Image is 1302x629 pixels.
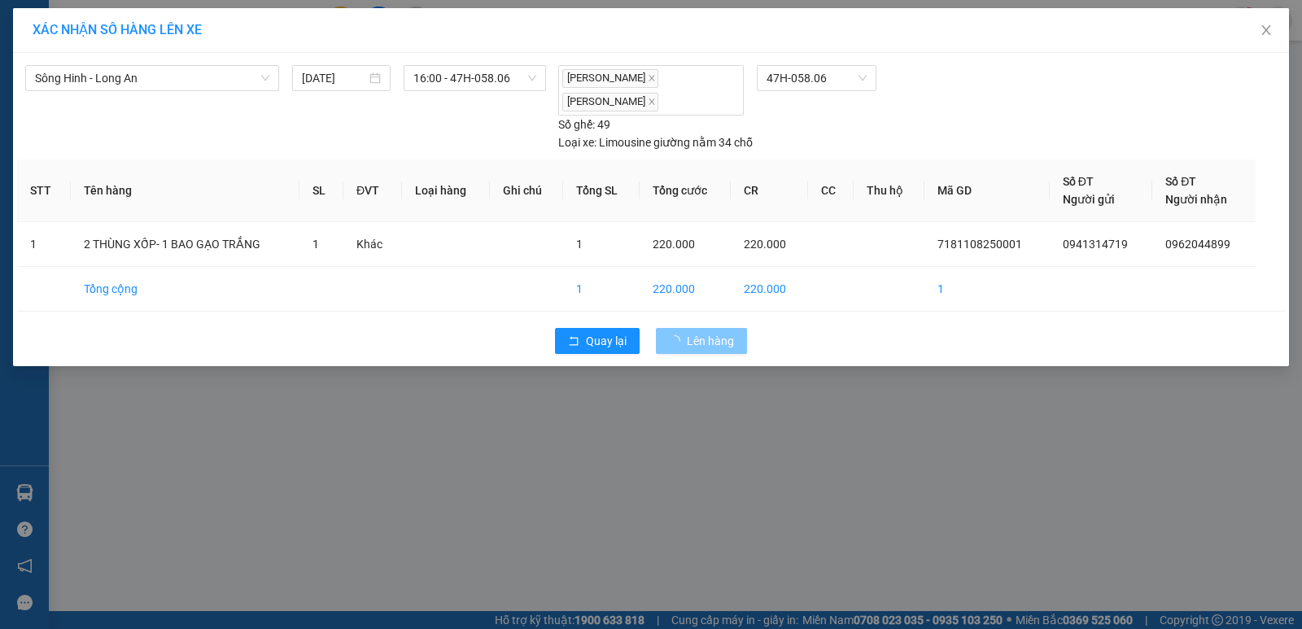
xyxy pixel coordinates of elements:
span: loading [669,335,687,347]
span: XÁC NHẬN SỐ HÀNG LÊN XE [33,22,202,37]
th: ĐVT [343,159,402,222]
span: close [648,74,656,82]
span: close [1260,24,1273,37]
span: Nhận: [139,15,178,33]
th: Thu hộ [854,159,924,222]
input: 11/08/2025 [302,69,366,87]
span: Sông Hinh - Long An [35,66,269,90]
th: Loại hàng [402,159,489,222]
th: CR [731,159,808,222]
td: Khác [343,222,402,267]
td: 1 [924,267,1050,312]
span: [PERSON_NAME] [562,93,658,111]
th: Tên hàng [71,159,299,222]
span: close [648,98,656,106]
div: VP Nông Trường 718 [14,14,128,53]
th: Ghi chú [490,159,563,222]
span: EON BD [163,76,248,104]
span: 16:00 - 47H-058.06 [413,66,536,90]
span: DĐ: [139,85,163,102]
div: Limousine giường nằm 34 chỗ [558,133,753,151]
td: 220.000 [731,267,808,312]
div: Bình Dương [139,14,253,53]
span: 1 [312,238,319,251]
th: CC [808,159,854,222]
button: rollbackQuay lại [555,328,640,354]
span: 220.000 [653,238,695,251]
span: Quay lại [586,332,627,350]
span: rollback [568,335,579,348]
td: Tổng cộng [71,267,299,312]
th: Tổng cước [640,159,731,222]
span: 1 [576,238,583,251]
td: 220.000 [640,267,731,312]
td: 2 THÙNG XỐP- 1 BAO GẠO TRẮNG [71,222,299,267]
span: 0941314719 [1063,238,1128,251]
td: 1 [17,222,71,267]
button: Close [1243,8,1289,54]
span: 47H-058.06 [767,66,867,90]
span: 220.000 [744,238,786,251]
span: Lên hàng [687,332,734,350]
span: Số ĐT [1063,175,1094,188]
span: Người gửi [1063,193,1115,206]
span: Số ghế: [558,116,595,133]
span: Loại xe: [558,133,596,151]
span: [PERSON_NAME] [562,69,658,88]
span: 7181108250001 [937,238,1022,251]
span: 0962044899 [1165,238,1230,251]
th: SL [299,159,343,222]
div: 0962044899 [139,53,253,76]
button: Lên hàng [656,328,747,354]
td: 1 [563,267,640,312]
span: CR : [12,116,37,133]
th: STT [17,159,71,222]
span: Gửi: [14,15,39,33]
span: Số ĐT [1165,175,1196,188]
div: 49 [558,116,610,133]
div: 220.000 [12,114,130,133]
th: Mã GD [924,159,1050,222]
th: Tổng SL [563,159,640,222]
div: 0941314719 [14,53,128,76]
span: Người nhận [1165,193,1227,206]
